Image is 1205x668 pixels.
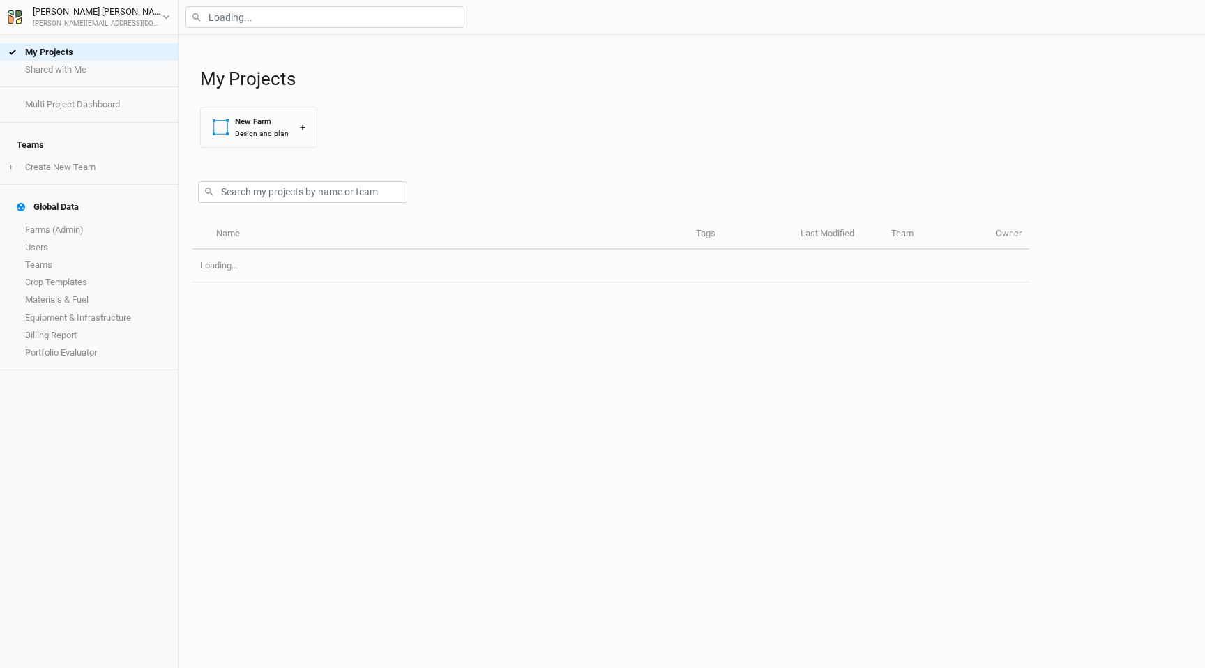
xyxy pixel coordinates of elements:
input: Loading... [185,6,464,28]
div: [PERSON_NAME] [PERSON_NAME] [33,5,162,19]
div: + [300,120,305,135]
th: Tags [688,220,793,250]
h4: Teams [8,131,169,159]
h1: My Projects [200,68,1191,90]
th: Team [884,220,988,250]
input: Search my projects by name or team [198,181,407,203]
span: + [8,162,13,173]
button: [PERSON_NAME] [PERSON_NAME][PERSON_NAME][EMAIL_ADDRESS][DOMAIN_NAME] [7,4,171,29]
div: Global Data [17,202,79,213]
button: New FarmDesign and plan+ [200,107,317,148]
th: Name [208,220,688,250]
div: New Farm [235,116,289,128]
th: Owner [988,220,1029,250]
td: Loading... [192,250,1029,282]
div: Design and plan [235,128,289,139]
th: Last Modified [793,220,884,250]
div: [PERSON_NAME][EMAIL_ADDRESS][DOMAIN_NAME] [33,19,162,29]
